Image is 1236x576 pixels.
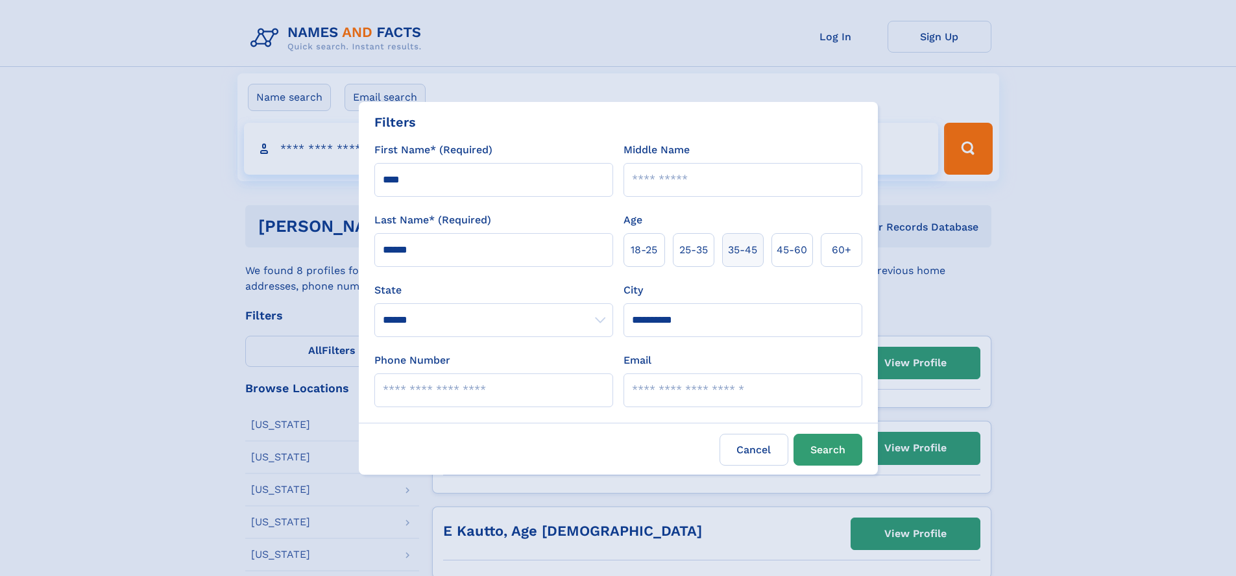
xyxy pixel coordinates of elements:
[624,353,651,368] label: Email
[631,242,657,258] span: 18‑25
[374,142,492,158] label: First Name* (Required)
[374,282,613,298] label: State
[374,112,416,132] div: Filters
[679,242,708,258] span: 25‑35
[728,242,757,258] span: 35‑45
[624,282,643,298] label: City
[624,212,642,228] label: Age
[832,242,851,258] span: 60+
[374,212,491,228] label: Last Name* (Required)
[794,434,862,466] button: Search
[777,242,807,258] span: 45‑60
[720,434,788,466] label: Cancel
[374,353,450,368] label: Phone Number
[624,142,690,158] label: Middle Name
